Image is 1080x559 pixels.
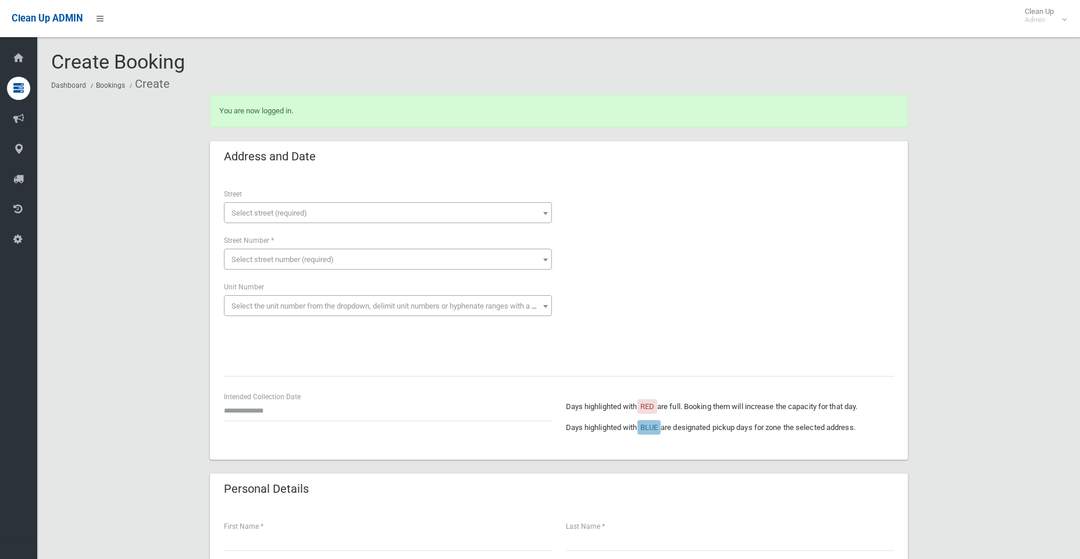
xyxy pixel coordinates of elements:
span: RED [640,402,654,411]
span: Select street (required) [231,209,307,217]
span: BLUE [640,423,658,432]
small: Admin [1025,16,1054,24]
div: You are now logged in. [210,95,908,127]
a: Dashboard [51,81,86,89]
span: Clean Up ADMIN [12,13,83,24]
a: Bookings [96,81,125,89]
span: Select street number (required) [231,255,334,264]
p: Days highlighted with are designated pickup days for zone the selected address. [566,421,894,435]
span: Select the unit number from the dropdown, delimit unit numbers or hyphenate ranges with a comma [231,302,557,310]
header: Address and Date [210,145,330,168]
span: Create Booking [51,50,185,73]
span: Clean Up [1019,7,1065,24]
li: Create [127,73,170,95]
header: Personal Details [210,478,323,500]
p: Days highlighted with are full. Booking them will increase the capacity for that day. [566,400,894,414]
